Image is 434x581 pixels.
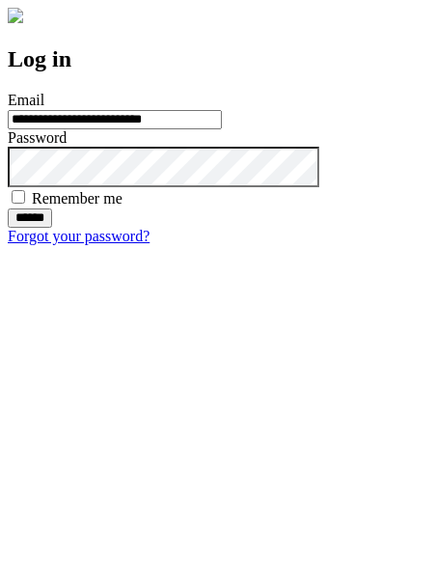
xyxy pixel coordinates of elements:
[8,46,426,72] h2: Log in
[8,228,149,244] a: Forgot your password?
[8,92,44,108] label: Email
[32,190,122,207] label: Remember me
[8,129,67,146] label: Password
[8,8,23,23] img: logo-4e3dc11c47720685a147b03b5a06dd966a58ff35d612b21f08c02c0306f2b779.png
